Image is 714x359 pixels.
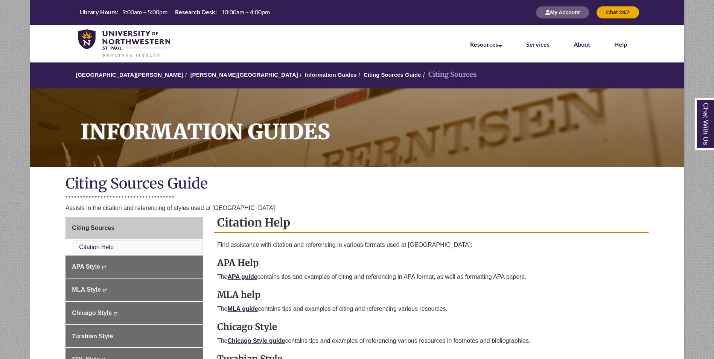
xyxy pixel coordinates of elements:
[65,302,203,324] a: Chicago Style
[114,312,118,315] i: This link opens in a new window
[614,41,627,48] a: Help
[172,8,218,16] th: Research Desk:
[574,41,590,48] a: About
[65,174,648,194] h1: Citing Sources Guide
[76,8,273,16] table: Hours Today
[65,205,275,211] span: Assists in the citation and referencing of styles used at [GEOGRAPHIC_DATA]
[79,244,114,250] a: Citation Help
[103,289,107,292] i: This link opens in a new window
[78,29,171,59] img: UNWSP Library Logo
[72,310,112,316] span: Chicago Style
[72,88,684,157] h1: Information Guides
[228,274,257,280] a: APA guide
[122,8,167,15] span: 9:00am – 5:00pm
[30,88,684,167] a: Information Guides
[72,333,113,339] span: Turabian Style
[217,304,645,313] p: The contains tips and examples of citing and referencing various resources.
[217,257,259,269] strong: APA Help
[217,321,277,333] strong: Chicago Style
[217,240,645,249] p: Find assistance with citation and referencing in various formats used at [GEOGRAPHIC_DATA]:
[72,263,100,270] span: APA Style
[228,306,258,312] a: MLA guide
[217,289,260,301] strong: MLA help
[221,8,270,15] span: 10:00am – 4:00pm
[526,41,550,48] a: Services
[65,256,203,278] a: APA Style
[65,278,203,301] a: MLA Style
[597,9,639,15] a: Chat 24/7
[65,217,203,239] a: Citing Sources
[102,266,106,269] i: This link opens in a new window
[364,71,421,78] a: Citing Sources Guide
[190,71,298,78] a: [PERSON_NAME][GEOGRAPHIC_DATA]
[217,272,645,281] p: The contains tips and examples of citing and referencing in APA format, as well as formatting APA...
[597,6,639,18] button: Chat 24/7
[76,8,273,17] a: Hours Today
[65,325,203,348] a: Turabian Style
[76,8,119,16] th: Library Hours:
[228,338,285,344] a: Chicago Style guide
[470,41,502,48] a: Resources
[536,9,589,15] a: My Account
[536,6,589,18] button: My Account
[72,286,101,293] span: MLA Style
[217,336,645,345] p: The contains tips and examples of referencing various resources in footnotes and bibliographies.
[214,213,649,233] h2: Citation Help
[421,69,477,80] li: Citing Sources
[76,71,183,78] a: [GEOGRAPHIC_DATA][PERSON_NAME]
[72,225,114,231] span: Citing Sources
[305,71,357,78] a: Information Guides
